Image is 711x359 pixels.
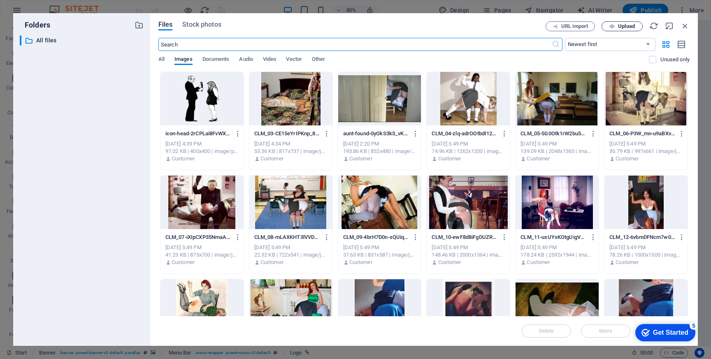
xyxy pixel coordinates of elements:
button: URL import [546,21,595,31]
p: icon-head-2rCPLai8FvWX1kPStyW2kQ.png [165,130,231,137]
p: CLM_12-6vbmDFNcm7w09H2ZHC2hQQ.jpg [609,234,675,241]
button: Upload [602,21,643,31]
div: 30.79 KB | 997x661 | image/jpeg [609,148,683,155]
span: All [158,54,165,66]
div: 148.46 KB | 2000x1364 | image/jpeg [432,251,505,259]
div: [DATE] 4:39 PM [165,140,239,148]
p: Customer [172,155,195,162]
span: Video [263,54,276,66]
div: 22.32 KB | 722x541 | image/jpeg [254,251,328,259]
span: URL import [561,24,588,29]
span: Files [158,20,173,30]
p: Customer [616,155,639,162]
div: Get Started [22,9,58,16]
p: Customer [438,259,461,266]
div: [DATE] 2:20 PM [343,140,416,148]
div: [DATE] 5:49 PM [520,244,594,251]
div: [DATE] 5:49 PM [432,140,505,148]
p: Customer [349,155,372,162]
div: [DATE] 5:49 PM [609,140,683,148]
p: CLM_08-mLAXKHT3lVVDffBrYxjPtQ.jpg [254,234,320,241]
span: Stock photos [182,20,221,30]
span: Audio [239,54,253,66]
p: CLM_11-usUYsKOtgUigVEKdXHj_aw.jpg [520,234,586,241]
span: Vector [286,54,302,66]
div: 74.96 KB | 1262x1200 | image/jpeg [432,148,505,155]
p: CLM_10-ewF8d8iFgDUZRjdE15iXVw.jpg [432,234,497,241]
div: [DATE] 5:49 PM [432,244,505,251]
p: CLM_09-4brH7D0n-sQUiquJ8hziHg.jpg [343,234,409,241]
div: 41.23 KB | 875x700 | image/jpeg [165,251,239,259]
i: Create new folder [135,21,144,30]
span: Images [174,54,193,66]
p: Customer [438,155,461,162]
div: 37.63 KB | 831x587 | image/jpeg [343,251,416,259]
div: [DATE] 5:49 PM [520,140,594,148]
div: Get Started 5 items remaining, 0% complete [5,4,65,21]
p: Folders [20,20,50,30]
div: 5 [59,2,67,10]
p: CLM_06-P3W_mn-u9aBXvpM69VgkQg.jpg [609,130,675,137]
input: Search [158,38,552,51]
div: [DATE] 4:34 PM [254,140,328,148]
div: 53.36 KB | 817x737 | image/jpeg [254,148,328,155]
span: Other [312,54,325,66]
div: 139.09 KB | 2048x1365 | image/jpeg [520,148,594,155]
p: aunt-found-0yOkS3kS_vKTmXPLRE22yQ.jpg [343,130,409,137]
p: All files [36,36,128,45]
div: 178.24 KB | 2592x1944 | image/jpeg [520,251,594,259]
div: [DATE] 5:49 PM [254,244,328,251]
p: Customer [616,259,639,266]
div: 193.86 KB | 852x480 | image/jpeg [343,148,416,155]
div: [DATE] 5:49 PM [165,244,239,251]
p: CLM_05-5G0Otk1rW2bu5ekEETrtbA.jpg [520,130,586,137]
p: CLM_03-CE15eYrIPKnp_8SPft-NRQ.jpg [254,130,320,137]
p: CLM_07-iXIpCXP35NmaANET6pAL9A.jpg [165,234,231,241]
div: ​ [20,35,21,46]
div: 97.02 KB | 400x400 | image/png [165,148,239,155]
p: Customer [260,259,283,266]
p: Customer [260,155,283,162]
p: Displays only files that are not in use on the website. Files added during this session can still... [660,56,690,63]
p: Customer [527,259,550,266]
p: CLM_04-zlq-adrOOtbdI124c7uM8w.jpg [432,130,497,137]
div: 78.26 KB | 1000x1500 | image/jpeg [609,251,683,259]
p: Customer [527,155,550,162]
div: [DATE] 5:49 PM [343,244,416,251]
div: [DATE] 5:49 PM [609,244,683,251]
span: Upload [618,24,635,29]
span: Documents [202,54,230,66]
p: Customer [172,259,195,266]
p: Customer [349,259,372,266]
